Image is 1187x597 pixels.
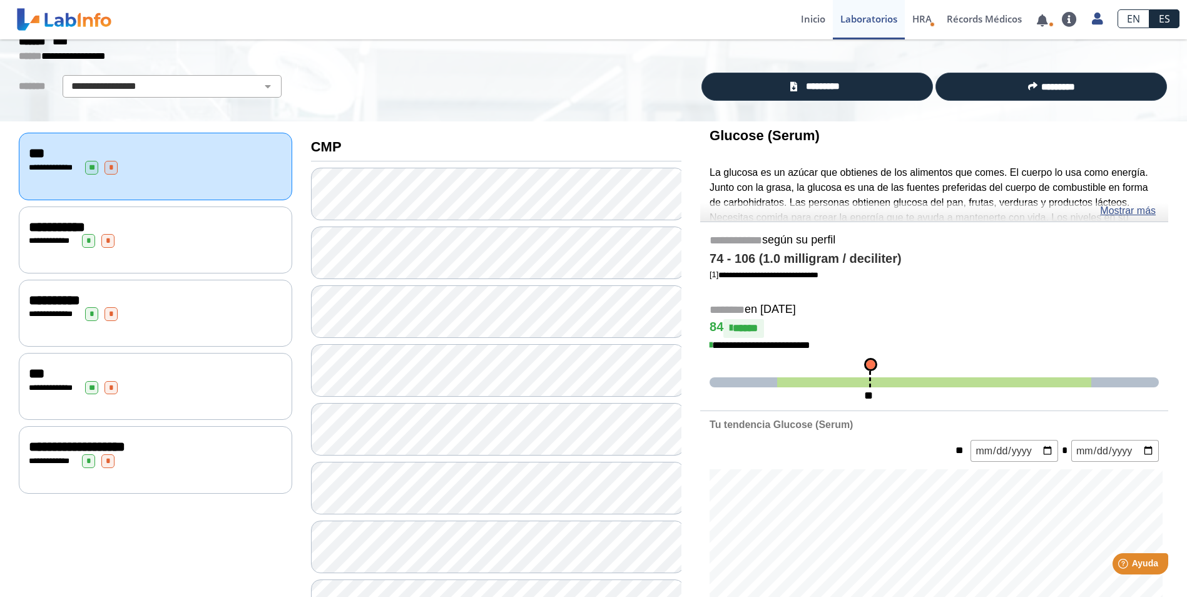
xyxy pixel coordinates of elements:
[710,233,1159,248] h5: según su perfil
[1076,548,1173,583] iframe: Help widget launcher
[1149,9,1179,28] a: ES
[710,128,820,143] b: Glucose (Serum)
[710,319,1159,338] h4: 84
[710,270,818,279] a: [1]
[1071,440,1159,462] input: mm/dd/yyyy
[710,419,853,430] b: Tu tendencia Glucose (Serum)
[710,303,1159,317] h5: en [DATE]
[311,139,342,155] b: CMP
[970,440,1058,462] input: mm/dd/yyyy
[1118,9,1149,28] a: EN
[710,252,1159,267] h4: 74 - 106 (1.0 milligram / deciliter)
[1100,203,1156,218] a: Mostrar más
[912,13,932,25] span: HRA
[710,165,1159,255] p: La glucosa es un azúcar que obtienes de los alimentos que comes. El cuerpo lo usa como energía. J...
